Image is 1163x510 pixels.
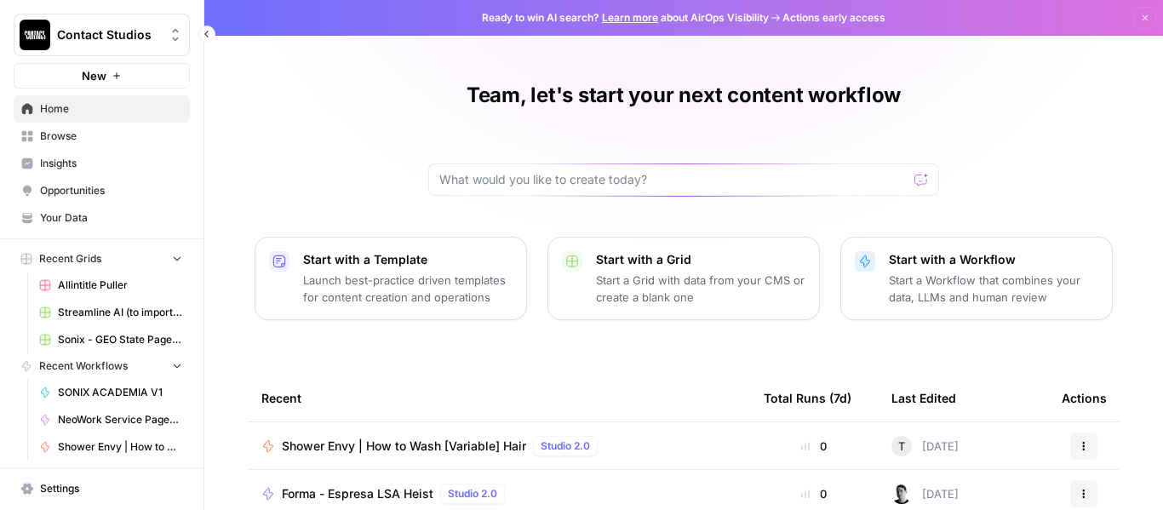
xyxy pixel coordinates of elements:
[596,272,805,306] p: Start a Grid with data from your CMS or create a blank one
[1062,375,1107,421] div: Actions
[14,14,190,56] button: Workspace: Contact Studios
[58,332,182,347] span: Sonix - GEO State Pages Grid
[32,272,190,299] a: Allintitle Puller
[303,251,513,268] p: Start with a Template
[282,485,433,502] span: Forma - Espresa LSA Heist
[14,177,190,204] a: Opportunities
[282,438,526,455] span: Shower Envy | How to Wash [Variable] Hair
[14,150,190,177] a: Insights
[40,156,182,171] span: Insights
[14,475,190,502] a: Settings
[891,484,912,504] img: aqs33ian84j68cxx9qt2cwh53ct0
[40,210,182,226] span: Your Data
[889,272,1098,306] p: Start a Workflow that combines your data, LLMs and human review
[840,237,1113,320] button: Start with a WorkflowStart a Workflow that combines your data, LLMs and human review
[32,299,190,326] a: Streamline AI (to import) - Streamline AI Import.csv
[32,379,190,406] a: SONIX ACADEMIA V1
[541,438,590,454] span: Studio 2.0
[891,436,959,456] div: [DATE]
[482,10,769,26] span: Ready to win AI search? about AirOps Visibility
[57,26,160,43] span: Contact Studios
[764,438,864,455] div: 0
[58,412,182,427] span: NeoWork Service Pages v1
[261,436,736,456] a: Shower Envy | How to Wash [Variable] HairStudio 2.0
[40,183,182,198] span: Opportunities
[255,237,527,320] button: Start with a TemplateLaunch best-practice driven templates for content creation and operations
[261,484,736,504] a: Forma - Espresa LSA HeistStudio 2.0
[891,484,959,504] div: [DATE]
[39,251,101,266] span: Recent Grids
[82,67,106,84] span: New
[448,486,497,501] span: Studio 2.0
[782,10,885,26] span: Actions early access
[602,11,658,24] a: Learn more
[58,385,182,400] span: SONIX ACADEMIA V1
[58,278,182,293] span: Allintitle Puller
[39,358,128,374] span: Recent Workflows
[596,251,805,268] p: Start with a Grid
[764,375,851,421] div: Total Runs (7d)
[467,82,901,109] h1: Team, let's start your next content workflow
[303,272,513,306] p: Launch best-practice driven templates for content creation and operations
[898,438,905,455] span: T
[32,433,190,461] a: Shower Envy | How to Wash [Variable] Hair
[439,171,908,188] input: What would you like to create today?
[14,246,190,272] button: Recent Grids
[32,326,190,353] a: Sonix - GEO State Pages Grid
[32,406,190,433] a: NeoWork Service Pages v1
[40,481,182,496] span: Settings
[58,305,182,320] span: Streamline AI (to import) - Streamline AI Import.csv
[14,353,190,379] button: Recent Workflows
[58,439,182,455] span: Shower Envy | How to Wash [Variable] Hair
[14,95,190,123] a: Home
[261,375,736,421] div: Recent
[40,101,182,117] span: Home
[20,20,50,50] img: Contact Studios Logo
[891,375,956,421] div: Last Edited
[14,204,190,232] a: Your Data
[14,123,190,150] a: Browse
[547,237,820,320] button: Start with a GridStart a Grid with data from your CMS or create a blank one
[889,251,1098,268] p: Start with a Workflow
[764,485,864,502] div: 0
[40,129,182,144] span: Browse
[14,63,190,89] button: New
